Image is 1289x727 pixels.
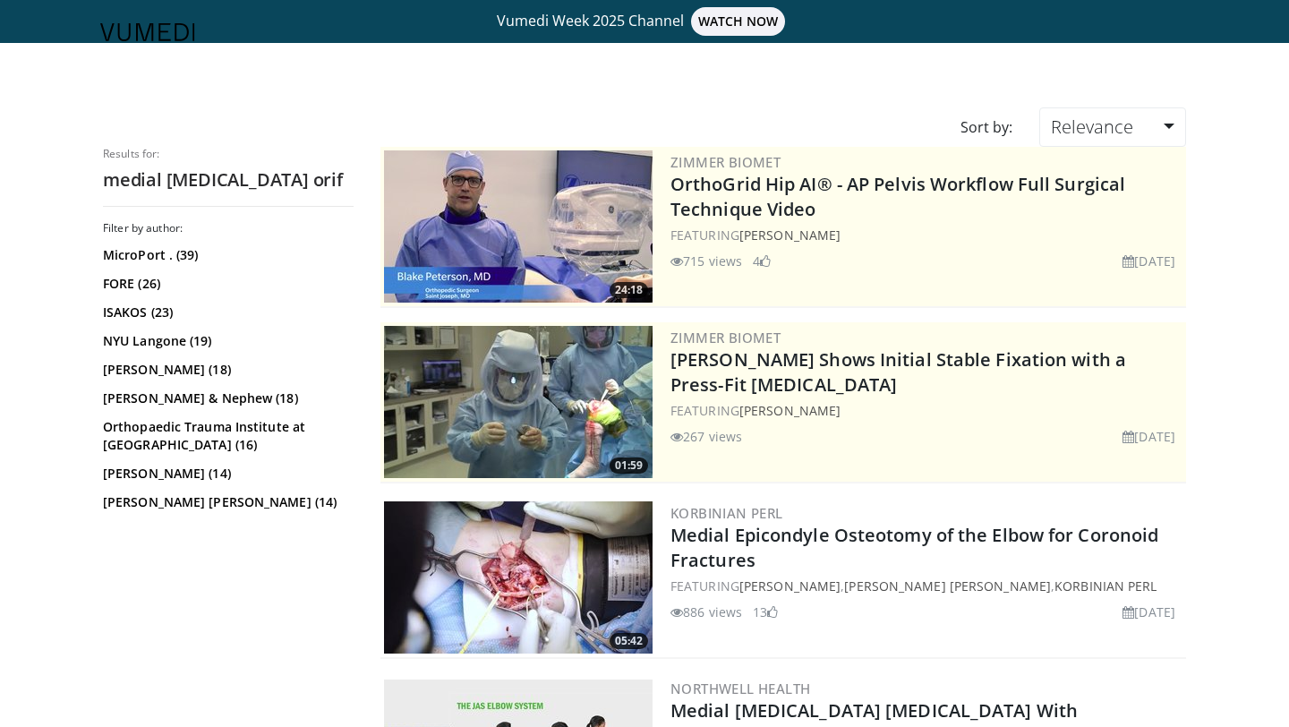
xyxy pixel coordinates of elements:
[739,402,841,419] a: [PERSON_NAME]
[103,246,349,264] a: MicroPort . (39)
[1123,252,1175,270] li: [DATE]
[384,150,653,303] a: 24:18
[739,227,841,244] a: [PERSON_NAME]
[670,252,742,270] li: 715 views
[670,577,1182,595] div: FEATURING , ,
[670,603,742,621] li: 886 views
[610,633,648,649] span: 05:42
[610,458,648,474] span: 01:59
[100,23,195,41] img: VuMedi Logo
[103,418,349,454] a: Orthopaedic Trauma Institute at [GEOGRAPHIC_DATA] (16)
[1123,603,1175,621] li: [DATE]
[103,147,354,161] p: Results for:
[384,150,653,303] img: c80c1d29-5d08-4b57-b833-2b3295cd5297.300x170_q85_crop-smart_upscale.jpg
[739,577,841,594] a: [PERSON_NAME]
[1054,577,1157,594] a: Korbinian Perl
[1123,427,1175,446] li: [DATE]
[670,401,1182,420] div: FEATURING
[384,501,653,654] img: 3bdbf933-769d-4025-a0b0-14e0145b0950.300x170_q85_crop-smart_upscale.jpg
[384,326,653,478] a: 01:59
[103,465,349,483] a: [PERSON_NAME] (14)
[1039,107,1186,147] a: Relevance
[103,275,349,293] a: FORE (26)
[103,304,349,321] a: ISAKOS (23)
[103,493,349,511] a: [PERSON_NAME] [PERSON_NAME] (14)
[670,680,810,697] a: Northwell Health
[103,361,349,379] a: [PERSON_NAME] (18)
[670,226,1182,244] div: FEATURING
[103,332,349,350] a: NYU Langone (19)
[670,347,1126,397] a: [PERSON_NAME] Shows Initial Stable Fixation with a Press-Fit [MEDICAL_DATA]
[103,168,354,192] h2: medial [MEDICAL_DATA] orif
[610,282,648,298] span: 24:18
[1051,115,1133,139] span: Relevance
[670,504,783,522] a: Korbinian Perl
[753,252,771,270] li: 4
[103,389,349,407] a: [PERSON_NAME] & Nephew (18)
[670,523,1158,572] a: Medial Epicondyle Osteotomy of the Elbow for Coronoid Fractures
[384,501,653,654] a: 05:42
[670,153,781,171] a: Zimmer Biomet
[670,172,1125,221] a: OrthoGrid Hip AI® - AP Pelvis Workflow Full Surgical Technique Video
[670,329,781,346] a: Zimmer Biomet
[947,107,1026,147] div: Sort by:
[670,427,742,446] li: 267 views
[103,221,354,235] h3: Filter by author:
[384,326,653,478] img: 6bc46ad6-b634-4876-a934-24d4e08d5fac.300x170_q85_crop-smart_upscale.jpg
[844,577,1051,594] a: [PERSON_NAME] [PERSON_NAME]
[753,603,778,621] li: 13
